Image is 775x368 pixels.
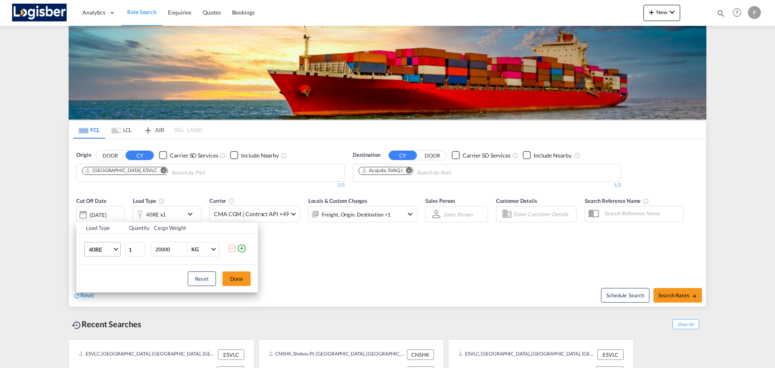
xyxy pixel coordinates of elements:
[222,271,251,286] button: Done
[188,271,216,286] button: Reset
[84,242,121,257] md-select: Choose: 40RE
[227,244,237,253] md-icon: icon-minus-circle-outline
[76,222,124,234] th: Load Type
[124,222,149,234] th: Quantity
[237,244,247,253] md-icon: icon-plus-circle-outline
[191,246,199,252] div: KG
[155,242,187,256] input: Enter Weight
[154,224,222,231] div: Cargo Weight
[89,246,112,254] span: 40RE
[125,242,145,257] input: Qty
